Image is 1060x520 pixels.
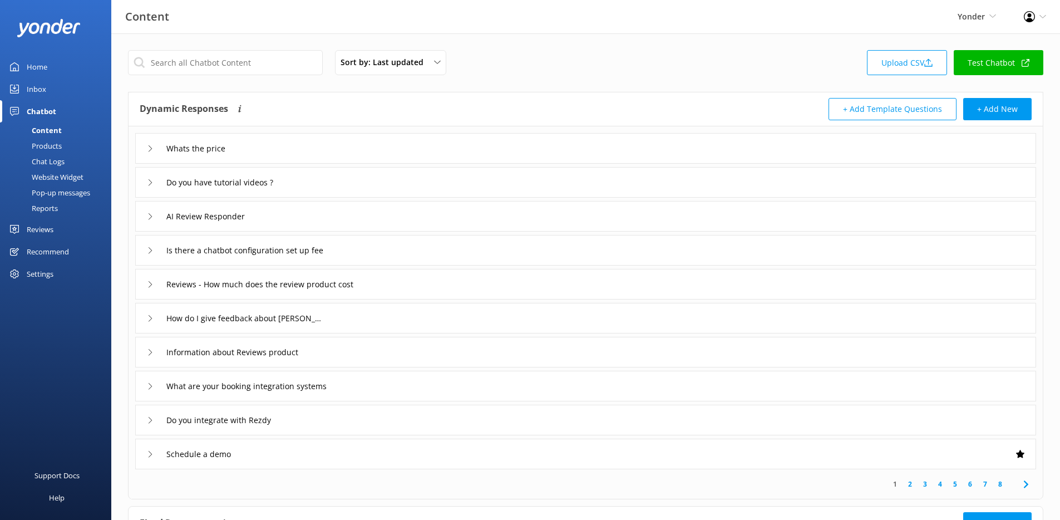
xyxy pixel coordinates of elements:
h4: Dynamic Responses [140,98,228,120]
div: Reviews [27,218,53,241]
a: 3 [918,479,933,489]
div: Content [7,122,62,138]
div: Reports [7,200,58,216]
a: Upload CSV [867,50,947,75]
div: Chat Logs [7,154,65,169]
a: 4 [933,479,948,489]
a: Products [7,138,111,154]
div: Recommend [27,241,69,263]
div: Settings [27,263,53,285]
div: Home [27,56,47,78]
a: Chat Logs [7,154,111,169]
a: Content [7,122,111,138]
span: Yonder [958,11,985,22]
img: yonder-white-logo.png [17,19,81,37]
div: Pop-up messages [7,185,90,200]
div: Products [7,138,62,154]
span: Sort by: Last updated [341,56,430,68]
button: + Add New [963,98,1032,120]
a: 2 [903,479,918,489]
div: Chatbot [27,100,56,122]
a: 5 [948,479,963,489]
a: 1 [888,479,903,489]
h3: Content [125,8,169,26]
div: Help [49,487,65,509]
a: 7 [978,479,993,489]
a: Website Widget [7,169,111,185]
a: Reports [7,200,111,216]
input: Search all Chatbot Content [128,50,323,75]
a: 6 [963,479,978,489]
div: Support Docs [34,464,80,487]
a: Test Chatbot [954,50,1043,75]
a: 8 [993,479,1008,489]
div: Website Widget [7,169,83,185]
div: Inbox [27,78,46,100]
a: Pop-up messages [7,185,111,200]
button: + Add Template Questions [829,98,957,120]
